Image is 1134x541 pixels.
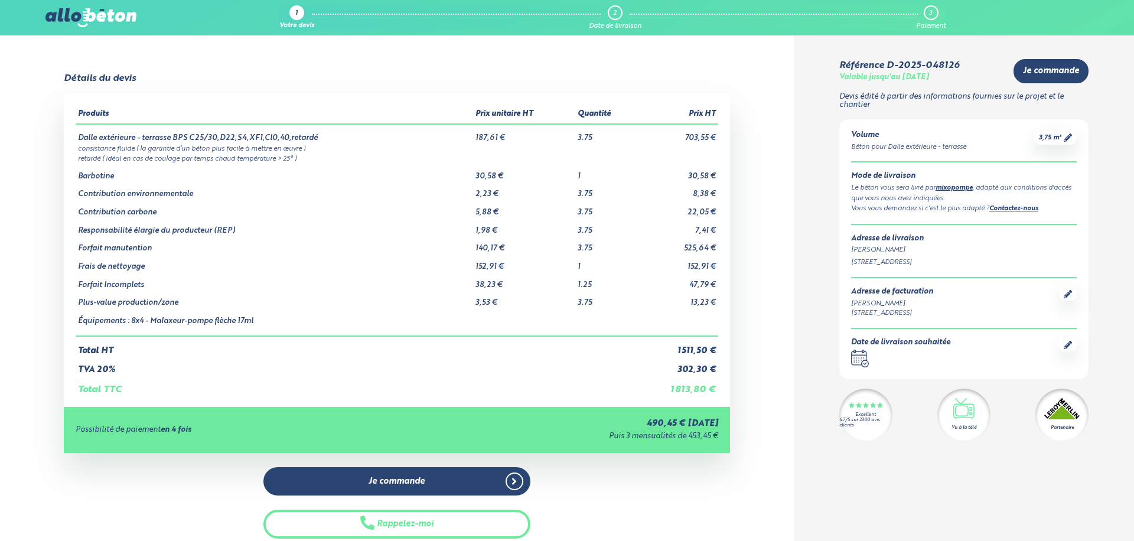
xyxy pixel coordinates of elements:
td: 1 813,80 € [637,375,718,395]
th: Prix unitaire HT [473,105,575,124]
th: Produits [76,105,474,124]
td: 7,41 € [637,217,718,236]
div: 3 [929,9,932,17]
td: 22,05 € [637,199,718,217]
td: 152,91 € [473,253,575,272]
a: 2 Date de livraison [589,5,641,30]
div: Béton pour Dalle extérieure - terrasse [851,142,966,152]
div: Puis 3 mensualités de 453,45 € [406,432,719,441]
div: Valable jusqu'au [DATE] [839,73,929,82]
td: Plus-value production/zone [76,289,474,308]
div: Paiement [916,22,946,30]
td: 47,79 € [637,272,718,290]
td: 3.75 [575,181,637,199]
td: 3.75 [575,217,637,236]
td: Forfait manutention [76,235,474,253]
span: Je commande [369,477,425,487]
div: Adresse de facturation [851,288,933,296]
div: 1 [295,10,298,18]
td: 3.75 [575,124,637,143]
div: Adresse de livraison [851,234,1077,243]
td: 5,88 € [473,199,575,217]
div: [PERSON_NAME] [851,299,933,309]
div: Votre devis [279,22,314,30]
div: [STREET_ADDRESS] [851,308,933,318]
td: 8,38 € [637,181,718,199]
td: 3,53 € [473,289,575,308]
td: 1 [575,163,637,181]
a: 3 Paiement [916,5,946,30]
div: Date de livraison [589,22,641,30]
td: Contribution carbone [76,199,474,217]
td: 3.75 [575,199,637,217]
p: Devis édité à partir des informations fournies sur le projet et le chantier [839,93,1089,110]
td: 3.75 [575,235,637,253]
td: retardé ( idéal en cas de coulage par temps chaud température > 25° ) [76,153,719,163]
td: 3.75 [575,289,637,308]
td: 302,30 € [637,356,718,375]
div: Vu à la télé [951,424,976,431]
div: Possibilité de paiement [76,426,406,435]
div: Partenaire [1051,424,1074,431]
div: Volume [851,131,966,140]
a: 1 Votre devis [279,5,314,30]
button: Rappelez-moi [263,510,530,539]
td: 187,61 € [473,124,575,143]
td: 1,98 € [473,217,575,236]
td: 1 [575,253,637,272]
td: 30,58 € [637,163,718,181]
td: TVA 20% [76,356,637,375]
td: 140,17 € [473,235,575,253]
td: Responsabilité élargie du producteur (REP) [76,217,474,236]
td: 525,64 € [637,235,718,253]
td: consistance fluide ( la garantie d’un béton plus facile à mettre en œuvre ) [76,143,719,153]
td: Forfait Incomplets [76,272,474,290]
td: 38,23 € [473,272,575,290]
th: Prix HT [637,105,718,124]
div: Référence D-2025-048126 [839,60,959,71]
div: Excellent [855,412,876,418]
td: Barbotine [76,163,474,181]
div: 4.7/5 sur 2300 avis clients [839,418,892,428]
td: 703,55 € [637,124,718,143]
a: Contactez-nous [989,206,1038,212]
a: Je commande [263,467,530,496]
td: 1.25 [575,272,637,290]
td: Contribution environnementale [76,181,474,199]
td: 1 511,50 € [637,336,718,356]
td: Frais de nettoyage [76,253,474,272]
div: [STREET_ADDRESS] [851,258,1077,268]
td: Total TTC [76,375,637,395]
div: 2 [613,9,617,17]
a: mixopompe [936,185,973,191]
td: Total HT [76,336,637,356]
td: Dalle extérieure - terrasse BPS C25/30,D22,S4,XF1,Cl0,40,retardé [76,124,474,143]
th: Quantité [575,105,637,124]
td: Équipements : 8x4 - Malaxeur-pompe flèche 17ml [76,308,474,336]
span: Je commande [1023,66,1079,76]
div: Date de livraison souhaitée [851,338,950,347]
td: 30,58 € [473,163,575,181]
td: 13,23 € [637,289,718,308]
div: Vous vous demandez si c’est le plus adapté ? . [851,204,1077,214]
iframe: Help widget launcher [1029,495,1121,528]
div: [PERSON_NAME] [851,245,1077,255]
strong: en 4 fois [161,426,191,434]
td: 2,23 € [473,181,575,199]
td: 152,91 € [637,253,718,272]
img: allobéton [45,8,136,27]
div: 490,45 € [DATE] [406,419,719,429]
div: Le béton vous sera livré par , adapté aux conditions d'accès que vous nous avez indiquées. [851,183,1077,204]
div: Détails du devis [64,73,136,84]
div: Mode de livraison [851,172,1077,181]
a: Je commande [1014,59,1089,83]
